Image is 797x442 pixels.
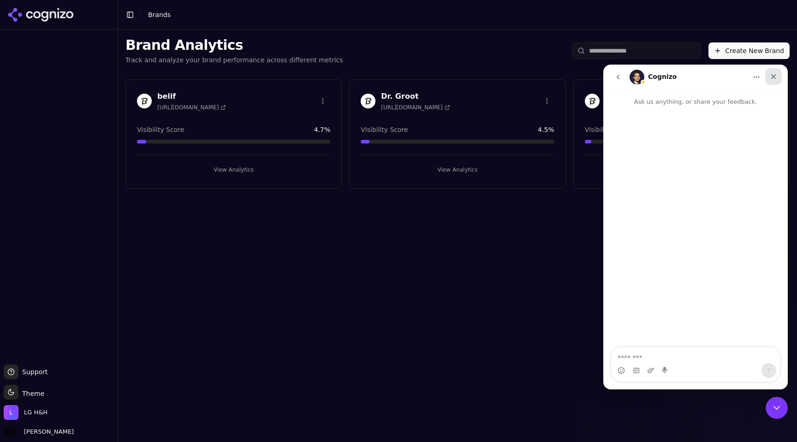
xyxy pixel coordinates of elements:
[361,162,554,177] button: View Analytics
[538,125,554,134] span: 4.5 %
[137,94,152,108] img: belif
[18,367,48,376] span: Support
[148,10,171,19] nav: breadcrumb
[148,11,171,18] span: Brands
[361,125,408,134] span: Visibility Score
[4,425,17,438] img: Yaroslav Mynchenko
[585,94,600,108] img: The Face Shop
[4,405,18,420] img: LG H&H
[125,55,343,65] p: Track and analyze your brand performance across different metrics
[314,125,331,134] span: 4.7 %
[585,162,778,177] button: View Analytics
[708,42,790,59] button: Create New Brand
[381,104,450,111] span: [URL][DOMAIN_NAME]
[24,408,48,417] span: LG H&H
[157,104,226,111] span: [URL][DOMAIN_NAME]
[766,397,788,419] iframe: Intercom live chat
[137,162,330,177] button: View Analytics
[381,91,450,102] h3: Dr. Groot
[603,65,788,389] iframe: Intercom live chat
[585,125,632,134] span: Visibility Score
[18,390,44,397] span: Theme
[4,405,48,420] button: Open organization switcher
[361,94,375,108] img: Dr. Groot
[157,91,226,102] h3: belif
[20,428,74,436] span: [PERSON_NAME]
[125,37,343,54] h1: Brand Analytics
[137,125,184,134] span: Visibility Score
[4,425,74,438] button: Open user button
